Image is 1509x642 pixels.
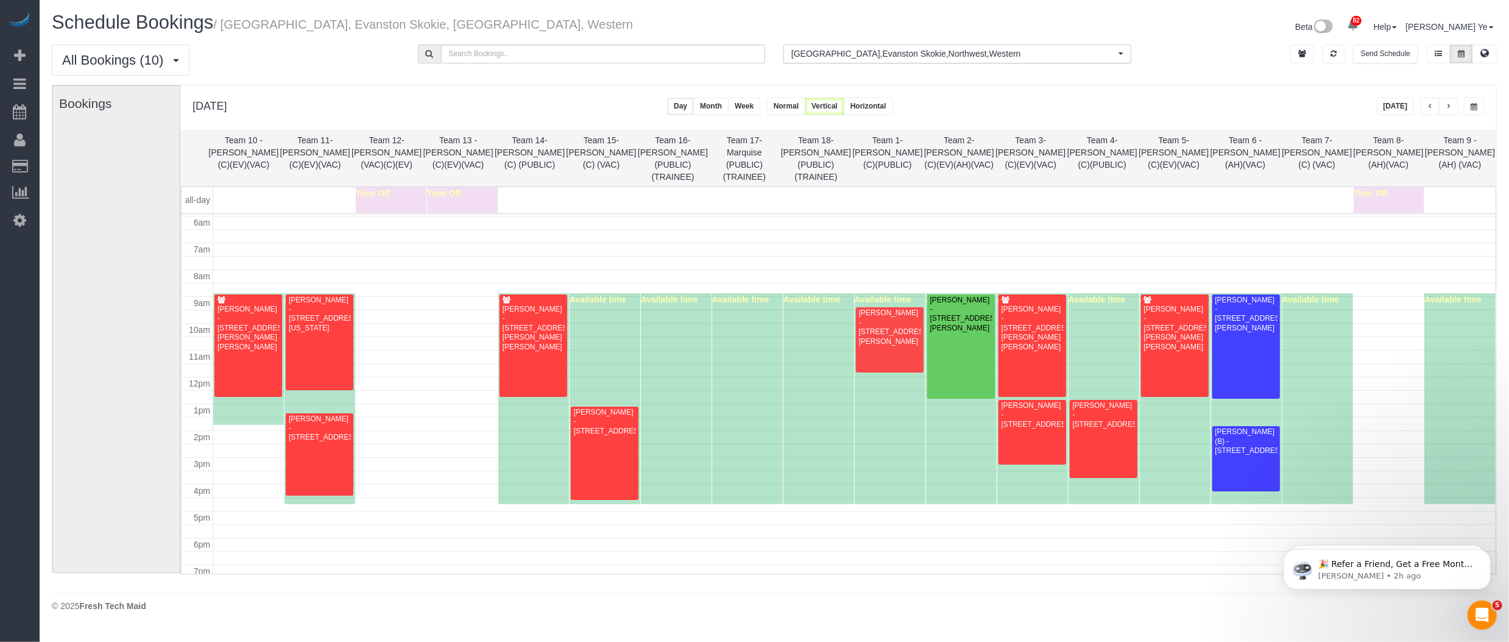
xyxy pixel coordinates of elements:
span: Schedule Bookings [52,12,213,33]
span: Available time [926,294,983,304]
span: 7pm [194,566,210,576]
span: Available time [641,294,698,304]
span: Available time [783,294,841,304]
th: Team 10 - [PERSON_NAME] (C)(EV)(VAC) [208,131,279,186]
span: 4pm [194,486,210,496]
div: [PERSON_NAME] - [STREET_ADDRESS] [288,415,351,443]
th: Team 5- [PERSON_NAME] (C)(EV)(VAC) [1138,131,1209,186]
th: Team 13 - [PERSON_NAME] (C)(EV)(VAC) [422,131,493,186]
strong: Fresh Tech Maid [79,601,146,611]
th: Team 1- [PERSON_NAME] (C)(PUBLIC) [852,131,923,186]
h2: [DATE] [193,98,227,113]
span: 6am [194,218,210,227]
button: Vertical [805,98,844,115]
th: Team 11- [PERSON_NAME] (C)(EV)(VAC) [279,131,350,186]
div: [PERSON_NAME] - [STREET_ADDRESS][PERSON_NAME] [858,309,921,346]
a: [PERSON_NAME] Ye [1405,22,1494,32]
span: 8am [194,271,210,281]
div: [PERSON_NAME] - [STREET_ADDRESS] [1072,401,1135,429]
th: Team 17- Marquise (PUBLIC) (TRAINEE) [709,131,780,186]
a: Beta [1295,22,1333,32]
th: Team 14- [PERSON_NAME] (C) (PUBLIC) [494,131,565,186]
button: [DATE] [1377,98,1415,115]
small: / [GEOGRAPHIC_DATA], Evanston Skokie, [GEOGRAPHIC_DATA], Western [213,18,633,31]
div: [PERSON_NAME] - [STREET_ADDRESS][PERSON_NAME][PERSON_NAME] [1001,305,1064,352]
span: All Bookings (10) [62,52,169,68]
div: [PERSON_NAME] - [STREET_ADDRESS][PERSON_NAME] [930,296,992,333]
span: Available time [1069,294,1126,304]
a: 82 [1341,12,1365,39]
button: Day [667,98,694,115]
th: Team 8- [PERSON_NAME] (AH)(VAC) [1353,131,1424,186]
div: [PERSON_NAME] - [STREET_ADDRESS][PERSON_NAME][PERSON_NAME] [502,305,565,352]
span: 5 [1493,601,1502,610]
span: 3pm [194,459,210,469]
div: [PERSON_NAME] - [STREET_ADDRESS][PERSON_NAME][PERSON_NAME] [1143,305,1206,352]
span: Available time [855,294,912,304]
th: Team 4- [PERSON_NAME] (C)(PUBLIC) [1067,131,1138,186]
th: Team 18- [PERSON_NAME] (PUBLIC) (TRAINEE) [780,131,852,186]
span: Available time [284,294,342,304]
iframe: Intercom live chat [1468,601,1497,630]
span: [GEOGRAPHIC_DATA] , Evanston Skokie , Northwest , Western [791,48,1115,60]
th: Team 3- [PERSON_NAME] (C)(EV)(VAC) [995,131,1066,186]
span: 9am [194,298,210,308]
button: Horizontal [844,98,893,115]
span: Available time [498,294,556,304]
span: Available time [997,294,1055,304]
span: 5pm [194,513,210,523]
span: Time Off [1354,188,1388,198]
button: [GEOGRAPHIC_DATA],Evanston Skokie,Northwest,Western [783,45,1131,63]
th: Team 7- [PERSON_NAME] (C) (VAC) [1281,131,1352,186]
button: Normal [767,98,805,115]
h3: Bookings [59,96,174,110]
th: Team 9 - [PERSON_NAME] (AH) (VAC) [1424,131,1496,186]
span: 11am [189,352,210,362]
input: Search Bookings.. [441,45,766,63]
button: Week [728,98,760,115]
div: © 2025 [52,600,1497,612]
div: [PERSON_NAME] - [STREET_ADDRESS][US_STATE] [288,296,351,333]
div: [PERSON_NAME] - [STREET_ADDRESS] [573,408,636,436]
span: 10am [189,325,210,335]
button: Month [693,98,729,115]
img: New interface [1313,20,1333,35]
a: Help [1374,22,1398,32]
th: Team 15- [PERSON_NAME] (C) (VAC) [565,131,637,186]
div: [PERSON_NAME] - [STREET_ADDRESS][PERSON_NAME] [1215,296,1278,333]
span: 2pm [194,432,210,442]
img: Automaid Logo [7,12,32,29]
th: Team 16- [PERSON_NAME] (PUBLIC)(TRAINEE) [637,131,709,186]
span: Available time [1211,294,1268,304]
div: [PERSON_NAME] - [STREET_ADDRESS][PERSON_NAME][PERSON_NAME] [217,305,280,352]
div: [PERSON_NAME] - [STREET_ADDRESS] [1001,401,1064,429]
th: Team 2- [PERSON_NAME] (C)(EV)(AH)(VAC) [924,131,995,186]
th: Team 6 - [PERSON_NAME] (AH)(VAC) [1210,131,1281,186]
span: Available time [712,294,769,304]
ol: All Locations [783,45,1131,63]
span: Available time [213,294,270,304]
span: Available time [1424,294,1482,304]
div: [PERSON_NAME] (B) - [STREET_ADDRESS] [1215,427,1278,455]
span: 7am [194,244,210,254]
button: All Bookings (10) [52,45,189,76]
span: 82 [1351,16,1362,26]
span: Available time [570,294,627,304]
span: Available time [1282,294,1340,304]
span: 12pm [189,379,210,388]
span: Available time [1140,294,1197,304]
iframe: Intercom notifications message [1265,524,1509,609]
th: Team 12- [PERSON_NAME] (VAC)(C)(EV) [351,131,422,186]
span: 1pm [194,405,210,415]
span: 6pm [194,540,210,549]
button: Send Schedule [1353,45,1418,63]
